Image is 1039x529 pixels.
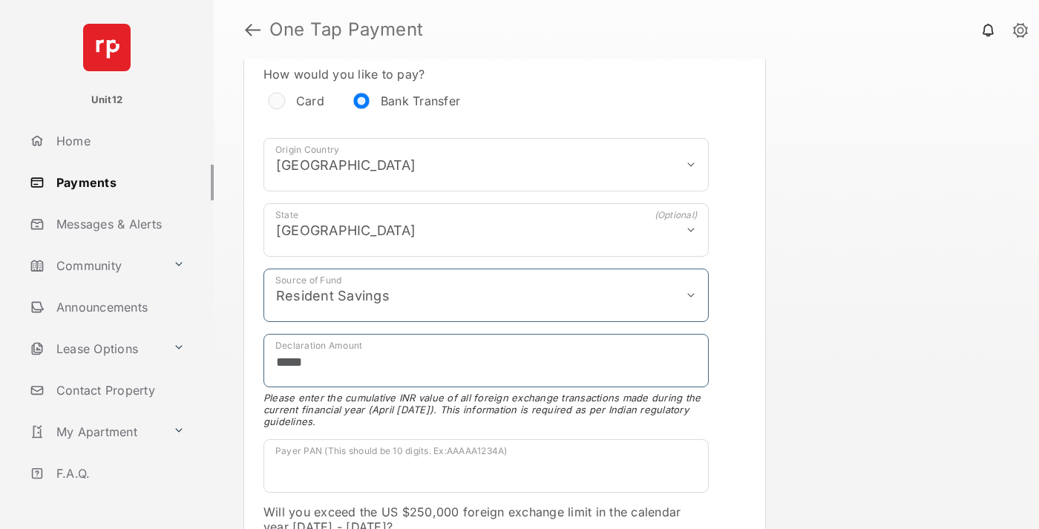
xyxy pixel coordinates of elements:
[381,93,460,108] label: Bank Transfer
[24,331,167,367] a: Lease Options
[24,456,214,491] a: F.A.Q.
[24,289,214,325] a: Announcements
[24,414,167,450] a: My Apartment
[269,21,424,39] strong: One Tap Payment
[24,372,214,408] a: Contact Property
[24,165,214,200] a: Payments
[296,93,324,108] label: Card
[263,67,709,82] label: How would you like to pay?
[263,392,709,427] span: Please enter the cumulative INR value of all foreign exchange transactions made during the curren...
[83,24,131,71] img: svg+xml;base64,PHN2ZyB4bWxucz0iaHR0cDovL3d3dy53My5vcmcvMjAwMC9zdmciIHdpZHRoPSI2NCIgaGVpZ2h0PSI2NC...
[24,206,214,242] a: Messages & Alerts
[24,123,214,159] a: Home
[24,248,167,283] a: Community
[91,93,123,108] p: Unit12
